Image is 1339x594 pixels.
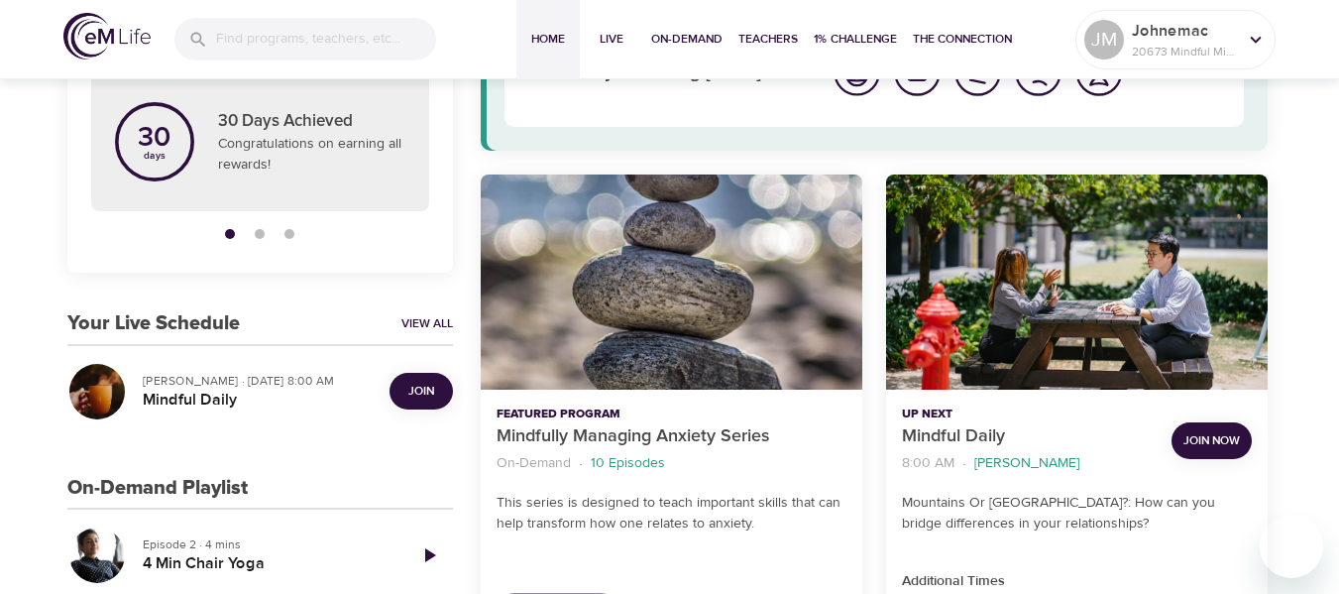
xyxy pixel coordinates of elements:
[588,29,635,50] span: Live
[738,29,798,50] span: Teachers
[390,373,453,410] button: Join
[651,29,723,50] span: On-Demand
[497,423,846,450] p: Mindfully Managing Anxiety Series
[913,29,1012,50] span: The Connection
[1132,43,1237,60] p: 20673 Mindful Minutes
[902,571,1252,592] p: Additional Times
[1260,515,1323,578] iframe: Button to launch messaging window
[138,124,170,152] p: 30
[974,453,1079,474] p: [PERSON_NAME]
[902,493,1252,535] p: Mountains Or [GEOGRAPHIC_DATA]?: How can you bridge differences in your relationships?
[143,372,374,390] p: [PERSON_NAME] · [DATE] 8:00 AM
[67,477,248,500] h3: On-Demand Playlist
[902,453,954,474] p: 8:00 AM
[218,134,405,176] p: Congratulations on earning all rewards!
[63,13,151,59] img: logo
[497,450,846,477] nav: breadcrumb
[216,18,436,60] input: Find programs, teachers, etc...
[1084,20,1124,59] div: JM
[902,423,1156,450] p: Mindful Daily
[408,381,434,402] span: Join
[481,175,862,390] button: Mindfully Managing Anxiety Series
[138,152,170,160] p: days
[902,406,1156,423] p: Up Next
[497,493,846,535] p: This series is designed to teach important skills that can help transform how one relates to anxi...
[524,29,572,50] span: Home
[497,406,846,423] p: Featured Program
[591,453,665,474] p: 10 Episodes
[579,450,583,477] li: ·
[401,315,453,332] a: View All
[814,29,897,50] span: 1% Challenge
[886,175,1268,390] button: Mindful Daily
[962,450,966,477] li: ·
[143,553,390,574] h5: 4 Min Chair Yoga
[1183,430,1240,451] span: Join Now
[218,109,405,135] p: 30 Days Achieved
[67,526,127,585] button: 4 Min Chair Yoga
[405,532,453,579] a: Play Episode
[902,450,1156,477] nav: breadcrumb
[143,390,374,411] h5: Mindful Daily
[497,453,571,474] p: On-Demand
[143,535,390,553] p: Episode 2 · 4 mins
[1172,422,1252,459] button: Join Now
[67,312,240,335] h3: Your Live Schedule
[1132,19,1237,43] p: Johnemac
